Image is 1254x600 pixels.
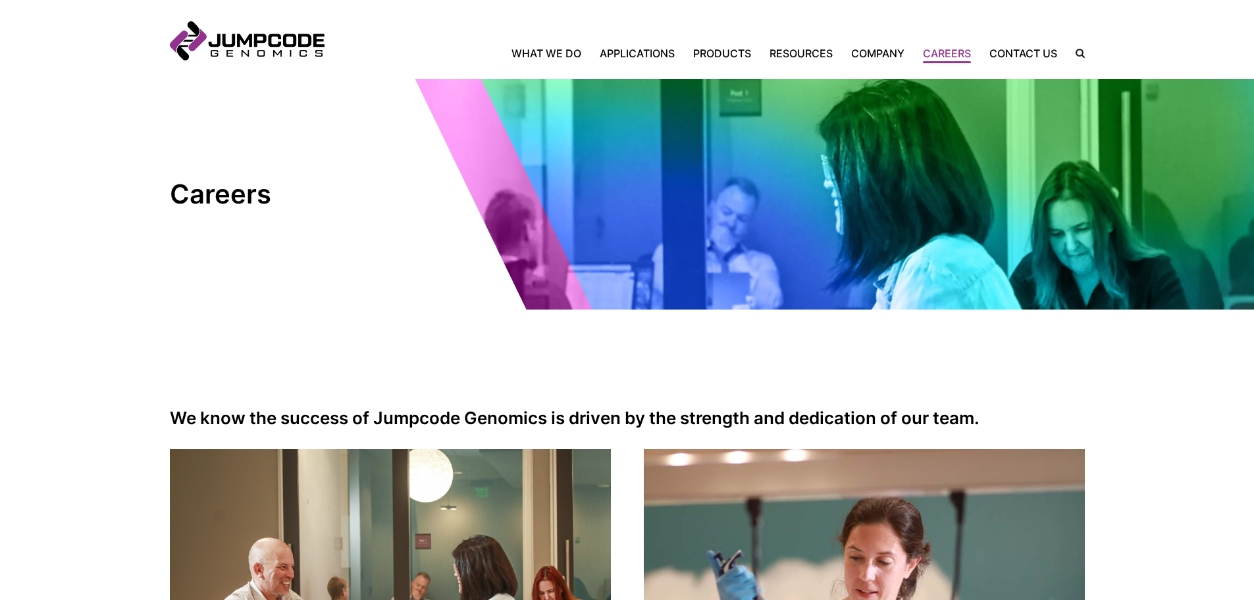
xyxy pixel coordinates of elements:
[590,45,684,61] a: Applications
[170,408,1085,428] h2: We know the success of Jumpcode Genomics is driven by the strength and dedication of our team.
[1066,49,1085,58] label: Search the site.
[760,45,842,61] a: Resources
[914,45,980,61] a: Careers
[684,45,760,61] a: Products
[325,45,1066,61] nav: Primary Navigation
[170,178,407,211] h1: Careers
[980,45,1066,61] a: Contact Us
[842,45,914,61] a: Company
[511,45,590,61] a: What We Do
